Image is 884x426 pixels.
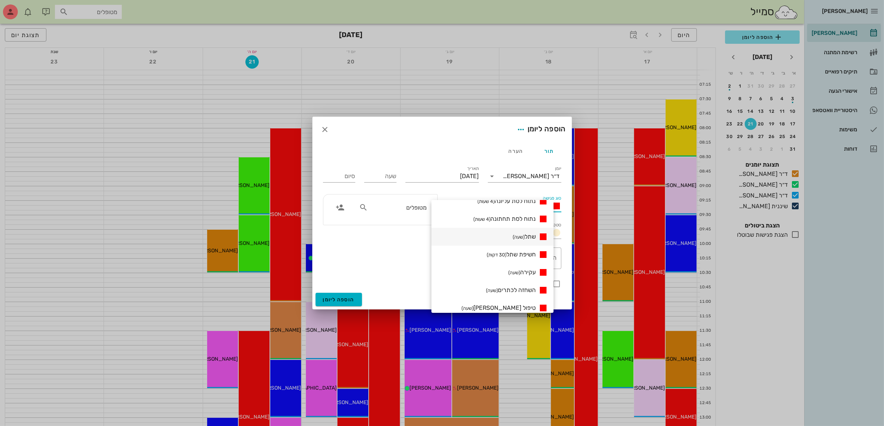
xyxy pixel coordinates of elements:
[323,296,355,303] span: הוספה ליומן
[508,269,536,276] span: עקירה
[503,173,560,180] div: ד״ר [PERSON_NAME]
[555,166,561,171] label: יומן
[487,252,506,258] small: (30 דקות)
[508,270,520,275] small: (שעה)
[513,234,525,240] small: (שעה)
[486,288,498,293] small: (שעה)
[461,305,473,311] small: (שעה)
[486,286,536,294] span: השחזה לכתרים
[447,227,561,239] div: סטטוסתור נקבע
[487,251,536,258] span: חשיפת שתל
[461,304,536,311] span: טיפול [PERSON_NAME]
[543,196,561,201] label: סוג פגישה
[499,142,532,160] div: הערה
[447,200,561,212] div: סוג פגישהנתוח שתי לסתות בהרדמה מלאה
[467,166,479,171] label: תאריך
[532,142,566,160] div: תור
[514,123,566,136] div: הוספה ליומן
[477,199,495,204] small: (4 שעות)
[473,215,536,222] span: נתוח לסת תחתונה
[488,170,561,182] div: יומןד״ר [PERSON_NAME]
[513,233,536,240] span: שתל
[473,216,490,222] small: (4 שעות)
[549,222,561,228] label: סטטוס
[316,293,362,306] button: הוספה ליומן
[477,197,536,204] span: נתוח לסת עליונה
